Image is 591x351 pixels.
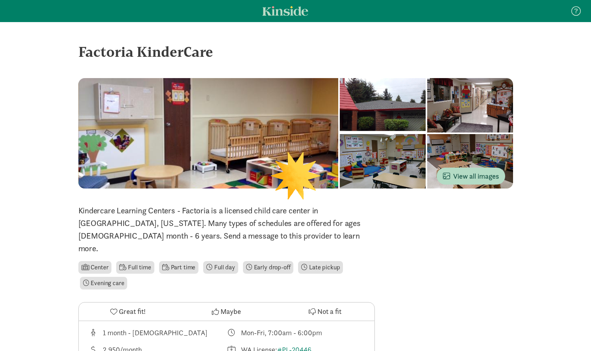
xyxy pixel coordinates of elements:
div: Age range for children that this provider cares for [88,327,227,338]
div: Mon-Fri, 7:00am - 6:00pm [241,327,322,338]
button: View all images [437,168,505,185]
button: Maybe [177,302,276,321]
span: View all images [443,171,499,181]
button: Not a fit [276,302,374,321]
span: Not a fit [317,306,341,317]
div: Factoria KinderCare [78,41,513,62]
span: Great fit! [119,306,146,317]
li: Part time [159,261,198,274]
span: Maybe [220,306,241,317]
li: Full day [203,261,238,274]
p: Kindercare Learning Centers - Factoria is a licensed child care center in [GEOGRAPHIC_DATA], [US_... [78,204,375,255]
div: Class schedule [226,327,365,338]
li: Early drop-off [243,261,294,274]
button: Great fit! [79,302,177,321]
li: Evening care [80,277,128,289]
a: Kinside [262,6,308,16]
li: Full time [116,261,154,274]
div: 1 month - [DEMOGRAPHIC_DATA] [103,327,207,338]
li: Center [78,261,112,274]
li: Late pickup [298,261,343,274]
